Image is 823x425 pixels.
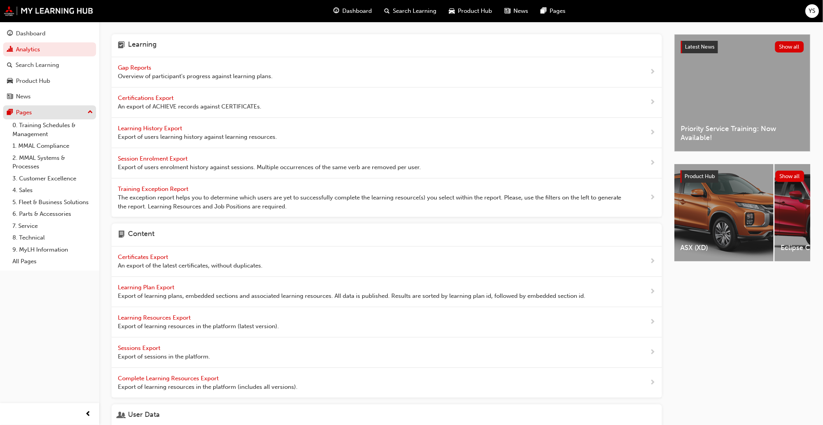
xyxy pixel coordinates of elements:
[118,185,190,192] span: Training Exception Report
[118,94,175,101] span: Certifications Export
[650,98,656,107] span: next-icon
[650,287,656,297] span: next-icon
[7,109,13,116] span: pages-icon
[650,348,656,357] span: next-icon
[118,72,273,81] span: Overview of participant's progress against learning plans.
[9,255,96,268] a: All Pages
[128,411,160,421] h4: User Data
[7,62,12,69] span: search-icon
[118,193,625,211] span: The exception report helps you to determine which users are yet to successfully complete the lear...
[681,124,804,142] span: Priority Service Training: Now Available!
[16,108,32,117] div: Pages
[7,78,13,85] span: car-icon
[9,152,96,173] a: 2. MMAL Systems & Processes
[650,378,656,388] span: next-icon
[393,7,436,16] span: Search Learning
[4,6,93,16] img: mmal
[118,345,162,352] span: Sessions Export
[9,220,96,232] a: 7. Service
[128,40,157,51] h4: Learning
[443,3,498,19] a: car-iconProduct Hub
[805,4,819,18] button: YS
[9,208,96,220] a: 6. Parts & Accessories
[681,41,804,53] a: Latest NewsShow all
[3,42,96,57] a: Analytics
[112,247,662,277] a: Certificates Export An export of the latest certificates, without duplicates.next-icon
[3,89,96,104] a: News
[112,368,662,398] a: Complete Learning Resources Export Export of learning resources in the platform (includes all ver...
[112,57,662,87] a: Gap Reports Overview of participant's progress against learning plans.next-icon
[86,409,91,419] span: prev-icon
[449,6,455,16] span: car-icon
[776,171,805,182] button: Show all
[118,261,263,270] span: An export of the latest certificates, without duplicates.
[541,6,546,16] span: pages-icon
[685,44,715,50] span: Latest News
[112,87,662,118] a: Certifications Export An export of ACHIEVE records against CERTIFICATEs.next-icon
[650,317,656,327] span: next-icon
[118,230,125,240] span: page-icon
[118,163,421,172] span: Export of users enrolment history against sessions. Multiple occurrences of the same verb are rem...
[118,383,298,392] span: Export of learning resources in the platform (includes all versions).
[9,140,96,152] a: 1. MMAL Compliance
[118,284,176,291] span: Learning Plan Export
[333,6,339,16] span: guage-icon
[128,230,154,240] h4: Content
[458,7,492,16] span: Product Hub
[7,46,13,53] span: chart-icon
[3,105,96,120] button: Pages
[9,119,96,140] a: 0. Training Schedules & Management
[650,128,656,138] span: next-icon
[118,314,192,321] span: Learning Resources Export
[384,6,390,16] span: search-icon
[112,338,662,368] a: Sessions Export Export of sessions in the platform.next-icon
[118,292,585,301] span: Export of learning plans, embedded sections and associated learning resources. All data is publis...
[650,193,656,203] span: next-icon
[498,3,534,19] a: news-iconNews
[513,7,528,16] span: News
[112,118,662,148] a: Learning History Export Export of users learning history against learning resources.next-icon
[550,7,566,16] span: Pages
[118,155,189,162] span: Session Enrolment Export
[16,61,59,70] div: Search Learning
[3,25,96,105] button: DashboardAnalyticsSearch LearningProduct HubNews
[118,40,125,51] span: learning-icon
[118,375,220,382] span: Complete Learning Resources Export
[118,102,261,111] span: An export of ACHIEVE records against CERTIFICATEs.
[3,58,96,72] a: Search Learning
[650,257,656,266] span: next-icon
[9,196,96,208] a: 5. Fleet & Business Solutions
[685,173,715,180] span: Product Hub
[681,243,767,252] span: ASX (XD)
[118,352,210,361] span: Export of sessions in the platform.
[112,178,662,218] a: Training Exception Report The exception report helps you to determine which users are yet to succ...
[534,3,572,19] a: pages-iconPages
[327,3,378,19] a: guage-iconDashboard
[112,148,662,178] a: Session Enrolment Export Export of users enrolment history against sessions. Multiple occurrences...
[809,7,816,16] span: YS
[118,411,125,421] span: user-icon
[9,232,96,244] a: 8. Technical
[7,30,13,37] span: guage-icon
[9,244,96,256] a: 9. MyLH Information
[650,67,656,77] span: next-icon
[9,184,96,196] a: 4. Sales
[504,6,510,16] span: news-icon
[9,173,96,185] a: 3. Customer Excellence
[118,254,170,261] span: Certificates Export
[674,164,774,261] a: ASX (XD)
[674,34,811,152] a: Latest NewsShow allPriority Service Training: Now Available!
[681,170,804,183] a: Product HubShow all
[118,322,279,331] span: Export of learning resources in the platform (latest version).
[16,92,31,101] div: News
[775,41,804,52] button: Show all
[342,7,372,16] span: Dashboard
[118,133,277,142] span: Export of users learning history against learning resources.
[16,77,50,86] div: Product Hub
[650,158,656,168] span: next-icon
[88,107,93,117] span: up-icon
[7,93,13,100] span: news-icon
[118,125,184,132] span: Learning History Export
